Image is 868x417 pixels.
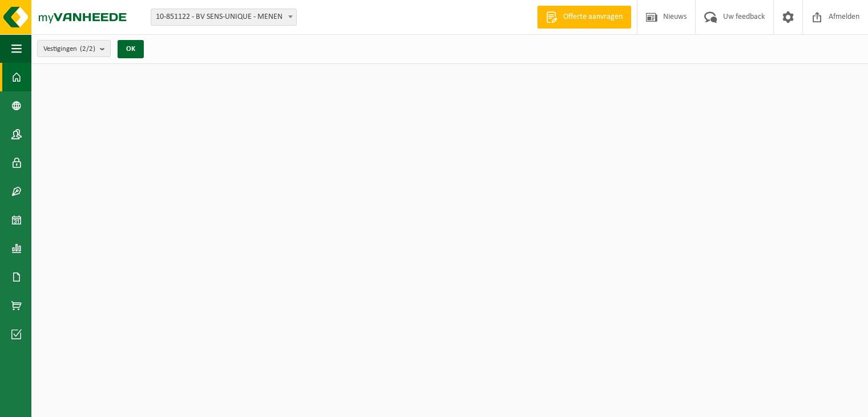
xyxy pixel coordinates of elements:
[118,40,144,58] button: OK
[537,6,631,29] a: Offerte aanvragen
[43,41,95,58] span: Vestigingen
[151,9,296,25] span: 10-851122 - BV SENS-UNIQUE - MENEN
[80,45,95,53] count: (2/2)
[151,9,297,26] span: 10-851122 - BV SENS-UNIQUE - MENEN
[37,40,111,57] button: Vestigingen(2/2)
[560,11,625,23] span: Offerte aanvragen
